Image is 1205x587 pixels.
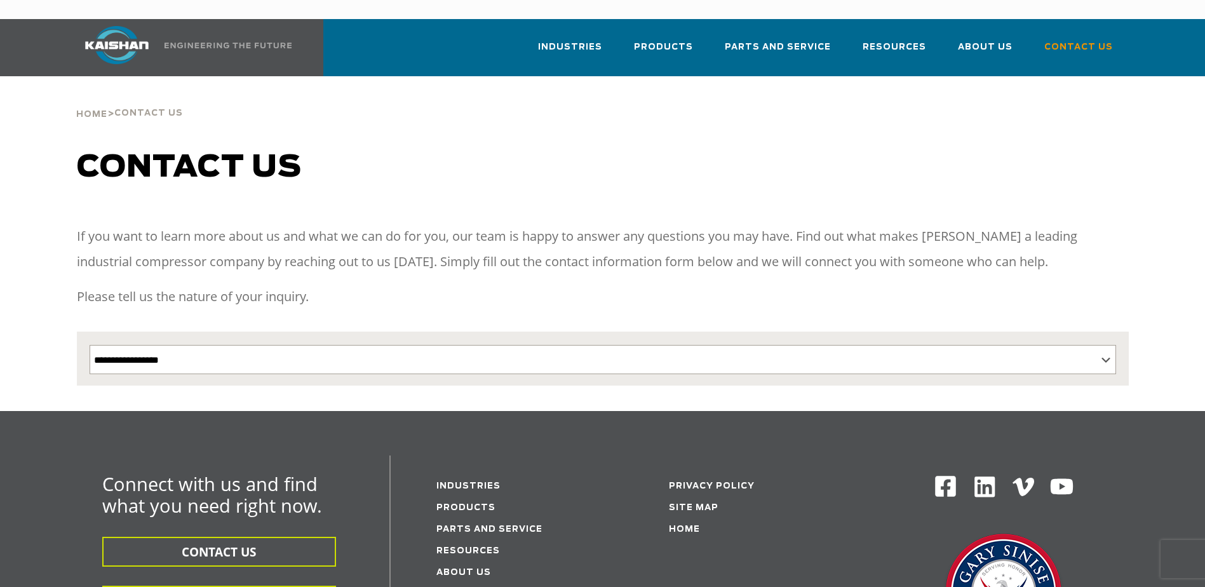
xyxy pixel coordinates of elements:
[69,26,165,64] img: kaishan logo
[77,284,1129,309] p: Please tell us the nature of your inquiry.
[634,30,693,74] a: Products
[669,504,718,512] a: Site Map
[1013,478,1034,496] img: Vimeo
[634,40,693,55] span: Products
[165,43,292,48] img: Engineering the future
[114,109,183,118] span: Contact Us
[973,475,997,499] img: Linkedin
[436,569,491,577] a: About Us
[76,111,107,119] span: Home
[538,30,602,74] a: Industries
[669,525,700,534] a: Home
[436,482,501,490] a: Industries
[69,19,294,76] a: Kaishan USA
[77,224,1129,274] p: If you want to learn more about us and what we can do for you, our team is happy to answer any qu...
[1049,475,1074,499] img: Youtube
[863,40,926,55] span: Resources
[102,537,336,567] button: CONTACT US
[1044,30,1113,74] a: Contact Us
[436,525,542,534] a: Parts and service
[725,40,831,55] span: Parts and Service
[863,30,926,74] a: Resources
[436,504,495,512] a: Products
[958,30,1013,74] a: About Us
[77,152,302,183] span: Contact us
[76,108,107,119] a: Home
[76,76,183,125] div: >
[1044,40,1113,55] span: Contact Us
[725,30,831,74] a: Parts and Service
[436,547,500,555] a: Resources
[538,40,602,55] span: Industries
[669,482,755,490] a: Privacy Policy
[958,40,1013,55] span: About Us
[934,475,957,498] img: Facebook
[102,471,322,518] span: Connect with us and find what you need right now.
